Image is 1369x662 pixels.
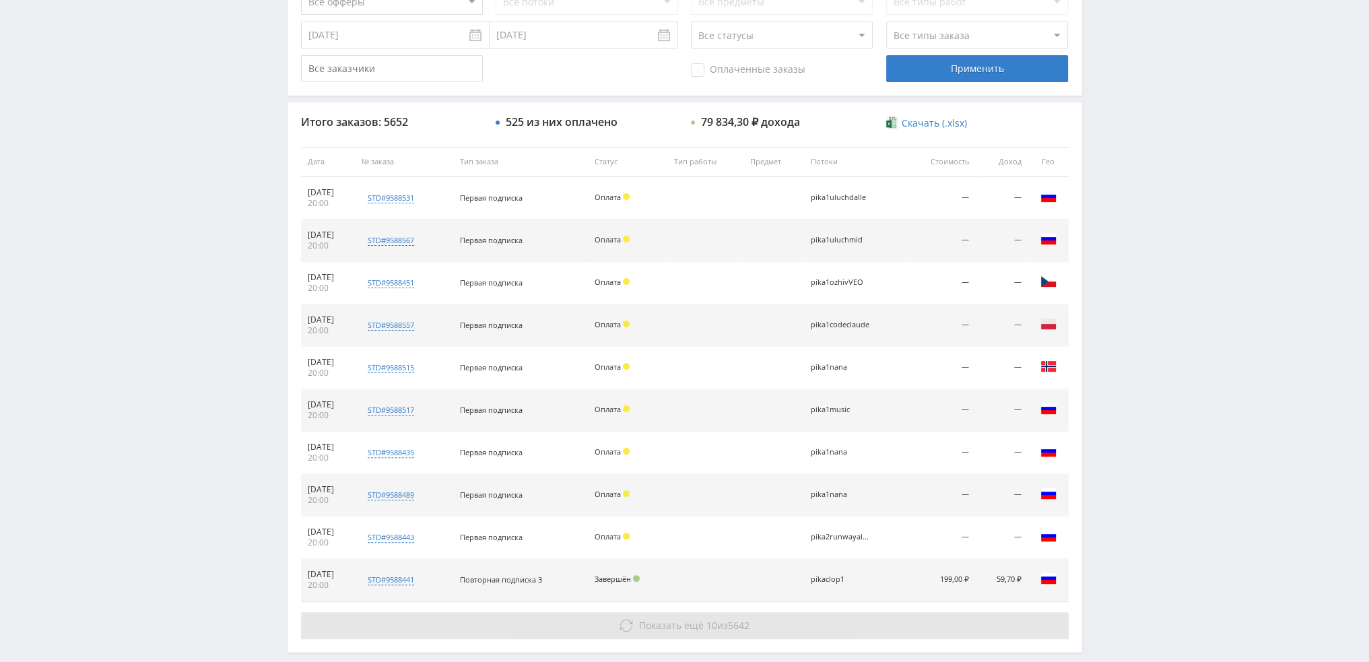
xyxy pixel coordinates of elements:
span: Оплата [595,234,621,244]
td: — [976,304,1028,347]
div: pika1nana [811,363,871,372]
button: Показать ещё 10из5642 [301,612,1069,639]
div: std#9588515 [368,362,414,373]
img: cze.png [1040,273,1057,290]
th: Тип работы [667,147,743,177]
td: — [976,517,1028,559]
div: std#9588443 [368,532,414,543]
td: — [905,304,976,347]
th: Предмет [743,147,804,177]
td: — [905,517,976,559]
input: Все заказчики [301,55,483,82]
td: — [976,177,1028,220]
span: из [639,619,749,632]
span: Первая подписка [460,193,523,203]
span: Оплата [595,531,621,541]
div: std#9588531 [368,193,414,203]
div: std#9588567 [368,235,414,246]
div: 20:00 [308,537,348,548]
div: [DATE] [308,315,348,325]
span: Холд [623,236,630,242]
div: 20:00 [308,240,348,251]
div: [DATE] [308,569,348,580]
div: std#9588451 [368,277,414,288]
img: rus.png [1040,401,1057,417]
img: rus.png [1040,570,1057,587]
span: Оплата [595,446,621,457]
div: pika1nana [811,490,871,499]
span: Холд [623,278,630,285]
span: Первая подписка [460,320,523,330]
div: std#9588489 [368,490,414,500]
img: nor.png [1040,358,1057,374]
span: Оплата [595,404,621,414]
div: pikaclop1 [811,575,871,584]
div: 79 834,30 ₽ дохода [701,116,800,128]
span: Первая подписка [460,277,523,288]
span: 10 [706,619,717,632]
img: rus.png [1040,486,1057,502]
td: — [905,262,976,304]
span: Оплата [595,362,621,372]
th: Дата [301,147,355,177]
div: pika1uluchdalle [811,193,871,202]
span: 5642 [728,619,749,632]
span: Холд [623,193,630,200]
th: Доход [976,147,1028,177]
td: — [905,432,976,474]
div: std#9588557 [368,320,414,331]
div: Итого заказов: 5652 [301,116,483,128]
div: [DATE] [308,230,348,240]
span: Первая подписка [460,405,523,415]
div: std#9588441 [368,574,414,585]
div: 20:00 [308,495,348,506]
div: [DATE] [308,187,348,198]
div: Применить [886,55,1068,82]
td: — [905,389,976,432]
div: pika1music [811,405,871,414]
div: 525 из них оплачено [506,116,617,128]
img: rus.png [1040,231,1057,247]
span: Повторная подписка 3 [460,574,542,585]
span: Первая подписка [460,362,523,372]
td: — [976,389,1028,432]
div: 20:00 [308,580,348,591]
span: Холд [623,448,630,455]
td: — [976,220,1028,262]
div: pika1codeclaude [811,321,871,329]
div: std#9588517 [368,405,414,416]
img: xlsx [886,116,898,129]
div: [DATE] [308,484,348,495]
th: № заказа [355,147,453,177]
td: — [976,474,1028,517]
th: Потоки [804,147,905,177]
th: Стоимость [905,147,976,177]
td: 199,00 ₽ [905,559,976,601]
span: Скачать (.xlsx) [902,118,967,129]
span: Холд [623,533,630,539]
span: Холд [623,363,630,370]
span: Холд [623,321,630,327]
div: 20:00 [308,198,348,209]
div: 20:00 [308,283,348,294]
span: Холд [623,405,630,412]
div: pika2runwayaleph [811,533,871,541]
span: Оплата [595,319,621,329]
span: Завершён [595,574,631,584]
span: Подтвержден [633,575,640,582]
span: Оплаченные заказы [691,63,805,77]
img: pol.png [1040,316,1057,332]
th: Тип заказа [453,147,588,177]
td: — [905,177,976,220]
div: std#9588435 [368,447,414,458]
span: Первая подписка [460,490,523,500]
a: Скачать (.xlsx) [886,117,967,130]
div: [DATE] [308,527,348,537]
span: Первая подписка [460,447,523,457]
div: 20:00 [308,410,348,421]
td: — [905,220,976,262]
img: rus.png [1040,189,1057,205]
div: [DATE] [308,357,348,368]
th: Гео [1028,147,1069,177]
td: — [976,347,1028,389]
